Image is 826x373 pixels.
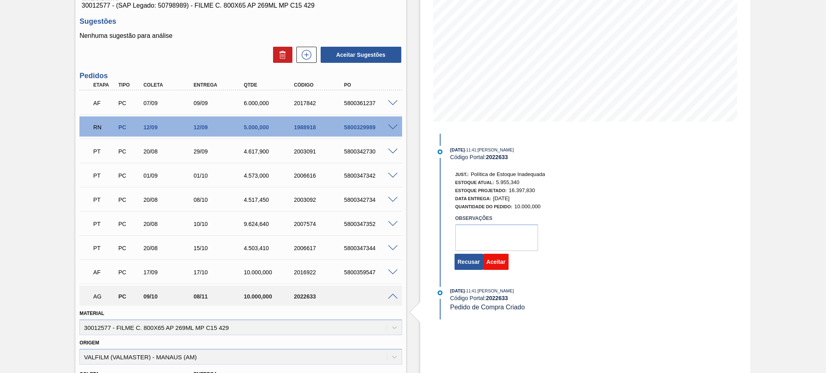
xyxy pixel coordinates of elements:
[91,82,117,88] div: Etapa
[465,289,476,293] span: - 11:41
[93,221,115,227] p: PT
[292,100,348,106] div: 2017842
[292,47,317,63] div: Nova sugestão
[116,197,142,203] div: Pedido de Compra
[450,304,525,311] span: Pedido de Compra Criado
[116,82,142,88] div: Tipo
[269,47,292,63] div: Excluir Sugestões
[242,197,298,203] div: 4.517,450
[93,124,115,131] p: RN
[242,221,298,227] div: 9.624,640
[142,148,198,155] div: 20/08/2025
[514,203,540,209] span: 10.000,000
[192,124,248,131] div: 12/09/2025
[192,245,248,251] div: 15/10/2025
[476,288,514,293] span: : [PERSON_NAME]
[192,100,248,106] div: 09/09/2025
[455,196,491,201] span: Data Entrega:
[192,221,248,227] div: 10/10/2025
[142,82,198,88] div: Coleta
[91,143,117,160] div: Pedido em Trânsito
[93,245,115,251] p: PT
[116,221,142,227] div: Pedido de Compra
[242,82,298,88] div: Qtde
[116,172,142,179] div: Pedido de Compra
[317,46,402,64] div: Aceitar Sugestões
[93,293,115,300] p: AG
[455,172,469,177] span: Just.:
[93,100,115,106] p: AF
[292,124,348,131] div: 1988918
[493,195,510,201] span: [DATE]
[292,245,348,251] div: 2006617
[242,124,298,131] div: 5.000,000
[342,221,398,227] div: 5800347352
[142,269,198,276] div: 17/09/2025
[91,263,117,281] div: Aguardando Faturamento
[91,239,117,257] div: Pedido em Trânsito
[292,293,348,300] div: 2022633
[292,172,348,179] div: 2006616
[465,148,476,152] span: - 11:41
[116,100,142,106] div: Pedido de Compra
[192,148,248,155] div: 29/09/2025
[342,100,398,106] div: 5800361237
[450,295,642,301] div: Código Portal:
[79,32,402,39] p: Nenhuma sugestão para análise
[455,254,483,270] button: Recusar
[455,188,507,193] span: Estoque Projetado:
[242,148,298,155] div: 4.617,900
[438,290,442,295] img: atual
[342,245,398,251] div: 5800347344
[342,148,398,155] div: 5800342730
[116,148,142,155] div: Pedido de Compra
[450,288,465,293] span: [DATE]
[342,82,398,88] div: PO
[91,215,117,233] div: Pedido em Trânsito
[455,180,494,185] span: Estoque Atual:
[142,221,198,227] div: 20/08/2025
[486,154,508,160] strong: 2022633
[93,148,115,155] p: PT
[242,245,298,251] div: 4.503,410
[342,197,398,203] div: 5800342734
[292,82,348,88] div: Código
[192,172,248,179] div: 01/10/2025
[321,47,401,63] button: Aceitar Sugestões
[79,17,402,26] h3: Sugestões
[242,293,298,300] div: 10.000,000
[342,124,398,131] div: 5800329989
[483,254,509,270] button: Aceitar
[142,293,198,300] div: 09/10/2025
[142,124,198,131] div: 12/09/2025
[192,269,248,276] div: 17/10/2025
[476,147,514,152] span: : [PERSON_NAME]
[342,269,398,276] div: 5800359547
[116,245,142,251] div: Pedido de Compra
[450,154,642,160] div: Código Portal:
[450,147,465,152] span: [DATE]
[116,269,142,276] div: Pedido de Compra
[116,293,142,300] div: Pedido de Compra
[79,72,402,80] h3: Pedidos
[79,340,99,346] label: Origem
[81,2,400,9] span: 30012577 - (SAP Legado: 50798989) - FILME C. 800X65 AP 269ML MP C15 429
[142,100,198,106] div: 07/09/2025
[486,295,508,301] strong: 2022633
[292,148,348,155] div: 2003091
[509,187,535,193] span: 16.397,830
[91,94,117,112] div: Aguardando Faturamento
[192,82,248,88] div: Entrega
[192,197,248,203] div: 08/10/2025
[292,269,348,276] div: 2016922
[116,124,142,131] div: Pedido de Compra
[91,288,117,305] div: Aguardando Aprovação do Gestor
[496,179,519,185] span: 5.955,340
[242,172,298,179] div: 4.573,000
[292,197,348,203] div: 2003092
[142,245,198,251] div: 20/08/2025
[93,197,115,203] p: PT
[471,171,545,177] span: Política de Estoque Inadequada
[192,293,248,300] div: 08/11/2025
[91,191,117,209] div: Pedido em Trânsito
